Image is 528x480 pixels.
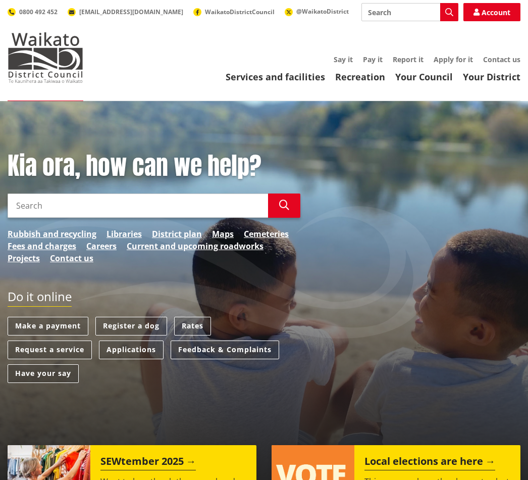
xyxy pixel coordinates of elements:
[463,3,520,21] a: Account
[395,71,453,83] a: Your Council
[226,71,325,83] a: Services and facilities
[79,8,183,16] span: [EMAIL_ADDRESS][DOMAIN_NAME]
[100,455,196,470] h2: SEWtember 2025
[8,341,92,359] a: Request a service
[8,364,79,383] a: Have your say
[334,55,353,64] a: Say it
[244,228,289,240] a: Cemeteries
[8,194,268,218] input: Search input
[363,55,383,64] a: Pay it
[95,317,167,335] a: Register a dog
[361,3,458,21] input: Search input
[19,8,58,16] span: 0800 492 452
[86,240,117,252] a: Careers
[127,240,263,252] a: Current and upcoming roadworks
[152,228,202,240] a: District plan
[8,252,40,264] a: Projects
[335,71,385,83] a: Recreation
[8,228,96,240] a: Rubbish and recycling
[212,228,234,240] a: Maps
[68,8,183,16] a: [EMAIL_ADDRESS][DOMAIN_NAME]
[8,8,58,16] a: 0800 492 452
[99,341,164,359] a: Applications
[483,55,520,64] a: Contact us
[174,317,211,335] a: Rates
[285,7,349,16] a: @WaikatoDistrict
[8,240,76,252] a: Fees and charges
[8,152,300,181] h1: Kia ora, how can we help?
[205,8,275,16] span: WaikatoDistrictCouncil
[296,7,349,16] span: @WaikatoDistrict
[171,341,279,359] a: Feedback & Complaints
[193,8,275,16] a: WaikatoDistrictCouncil
[8,317,88,335] a: Make a payment
[8,290,72,307] h2: Do it online
[107,228,142,240] a: Libraries
[434,55,473,64] a: Apply for it
[8,32,83,83] img: Waikato District Council - Te Kaunihera aa Takiwaa o Waikato
[364,455,495,470] h2: Local elections are here
[463,71,520,83] a: Your District
[50,252,93,264] a: Contact us
[393,55,424,64] a: Report it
